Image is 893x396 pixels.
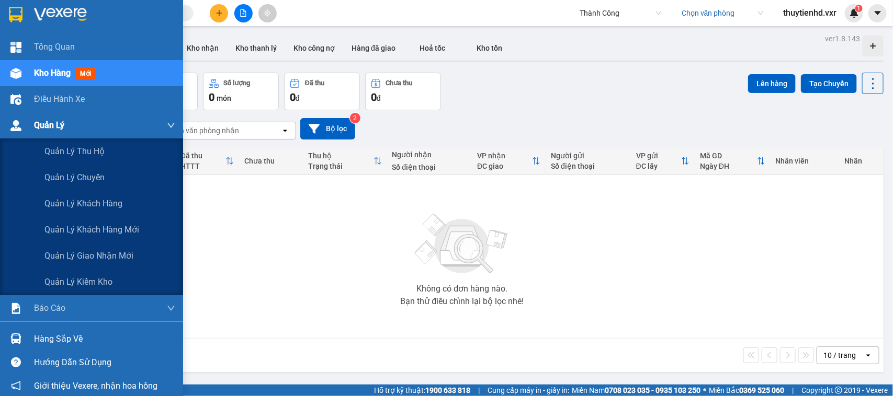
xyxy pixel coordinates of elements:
span: Quản lý thu hộ [44,145,105,158]
img: warehouse-icon [10,94,21,105]
img: dashboard-icon [10,42,21,53]
button: Chưa thu0đ [365,73,441,110]
span: caret-down [873,8,883,18]
span: Quản lý khách hàng [44,197,122,210]
th: Toggle SortBy [175,147,239,175]
button: Kho công nợ [285,36,343,61]
svg: open [864,351,873,359]
span: Kho hàng [34,68,71,78]
div: Mã GD [700,152,756,160]
div: Hàng sắp về [34,331,175,347]
span: down [167,304,175,312]
button: Đã thu0đ [284,73,360,110]
span: 0 [209,91,214,103]
strong: 0369 525 060 [739,386,784,394]
span: file-add [240,9,247,17]
span: đ [296,94,300,102]
div: Đã thu [180,152,225,160]
button: Kho nhận [178,36,227,61]
span: Quản lý giao nhận mới [44,249,133,262]
div: VP nhận [477,152,532,160]
div: Không có đơn hàng nào. [416,285,507,293]
img: warehouse-icon [10,68,21,79]
div: Số lượng [224,79,251,87]
span: Hoả tốc [420,44,445,52]
img: svg+xml;base64,PHN2ZyBjbGFzcz0ibGlzdC1wbHVnX19zdmciIHhtbG5zPSJodHRwOi8vd3d3LnczLm9yZy8yMDAwL3N2Zy... [410,207,514,281]
img: solution-icon [10,303,21,314]
div: Trạng thái [309,162,374,170]
span: 0 [290,91,296,103]
div: Người nhận [392,150,467,159]
span: Quản lý kiểm kho [44,275,112,288]
img: warehouse-icon [10,120,21,131]
span: copyright [835,387,842,394]
span: down [167,121,175,130]
span: Giới thiệu Vexere, nhận hoa hồng [34,379,157,392]
div: Số điện thoại [551,162,626,170]
span: Miền Bắc [709,385,784,396]
th: Toggle SortBy [695,147,770,175]
div: ver 1.8.143 [825,33,860,44]
span: notification [11,381,21,391]
span: mới [76,68,95,79]
div: Ngày ĐH [700,162,756,170]
button: Hàng đã giao [343,36,404,61]
div: Tạo kho hàng mới [863,36,884,56]
span: Điều hành xe [34,92,85,106]
div: Bạn thử điều chỉnh lại bộ lọc nhé! [400,297,524,306]
span: đ [377,94,381,102]
span: Quản Lý [34,119,64,132]
span: Kho tồn [477,44,502,52]
div: 10 / trang [823,350,856,360]
button: caret-down [868,4,887,22]
div: Người gửi [551,152,626,160]
img: logo-vxr [9,7,22,22]
div: Nhân viên [776,157,834,165]
div: Nhãn [844,157,878,165]
img: warehouse-icon [10,333,21,344]
div: Số điện thoại [392,163,467,171]
span: Cung cấp máy in - giấy in: [488,385,569,396]
button: Tạo Chuyến [801,74,857,93]
button: Bộ lọc [300,118,355,139]
span: Thành Công [580,5,661,21]
span: ⚪️ [703,388,706,392]
div: ĐC giao [477,162,532,170]
span: 0 [371,91,377,103]
button: Kho thanh lý [227,36,285,61]
button: Lên hàng [748,74,796,93]
th: Toggle SortBy [472,147,546,175]
th: Toggle SortBy [631,147,695,175]
div: Chọn văn phòng nhận [167,125,239,136]
button: file-add [234,4,253,22]
sup: 2 [350,113,360,123]
span: món [217,94,231,102]
div: ĐC lấy [636,162,681,170]
div: Chưa thu [244,157,298,165]
span: thuytienhd.vxr [775,6,845,19]
div: Chưa thu [386,79,413,87]
strong: 0708 023 035 - 0935 103 250 [605,386,700,394]
div: Đã thu [305,79,324,87]
span: Tổng Quan [34,40,75,53]
button: Số lượng0món [203,73,279,110]
img: icon-new-feature [850,8,859,18]
strong: 1900 633 818 [425,386,470,394]
span: | [478,385,480,396]
th: Toggle SortBy [303,147,387,175]
span: question-circle [11,357,21,367]
sup: 1 [855,5,863,12]
button: aim [258,4,277,22]
div: HTTT [180,162,225,170]
span: Hỗ trợ kỹ thuật: [374,385,470,396]
span: Quản lý chuyến [44,171,105,184]
span: aim [264,9,271,17]
svg: open [281,126,289,135]
button: plus [210,4,228,22]
div: Hướng dẫn sử dụng [34,355,175,370]
span: plus [216,9,223,17]
span: Quản lý khách hàng mới [44,223,139,236]
span: 1 [857,5,861,12]
span: Miền Nam [572,385,700,396]
div: Thu hộ [309,152,374,160]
